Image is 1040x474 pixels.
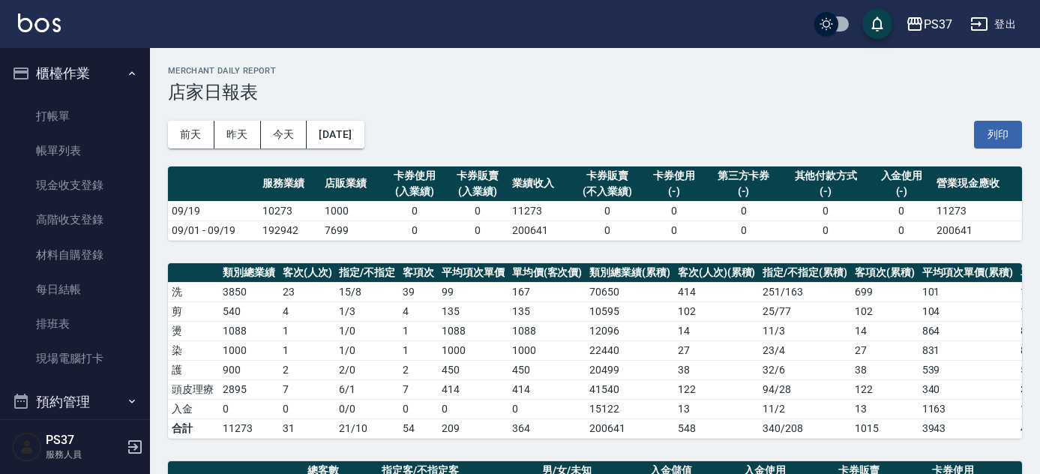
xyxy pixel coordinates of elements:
td: 13 [851,399,919,418]
td: 1088 [219,321,279,340]
td: 染 [168,340,219,360]
td: 10273 [259,201,321,220]
div: 卡券使用 [388,168,442,184]
td: 54 [399,418,438,438]
td: 6 / 1 [335,379,399,399]
td: 209 [438,418,508,438]
td: 414 [438,379,508,399]
td: 27 [851,340,919,360]
td: 1088 [438,321,508,340]
td: 104 [919,301,1018,321]
button: 列印 [974,121,1022,148]
td: 頭皮理療 [168,379,219,399]
div: 卡券販賣 [575,168,640,184]
td: 7 [399,379,438,399]
td: 09/01 - 09/19 [168,220,259,240]
td: 0 [399,399,438,418]
td: 09/19 [168,201,259,220]
div: (不入業績) [575,184,640,199]
td: 12096 [586,321,674,340]
td: 0 [571,220,643,240]
h3: 店家日報表 [168,82,1022,103]
table: a dense table [168,166,1022,241]
a: 每日結帳 [6,272,144,307]
td: 0 [446,220,508,240]
td: 23 / 4 [759,340,851,360]
td: 1 / 0 [335,340,399,360]
button: PS37 [900,9,958,40]
td: 167 [508,282,586,301]
div: PS37 [924,15,952,34]
td: 0 [219,399,279,418]
td: 3943 [919,418,1018,438]
th: 類別總業績(累積) [586,263,674,283]
a: 打帳單 [6,99,144,133]
th: 業績收入 [508,166,571,202]
td: 414 [674,282,760,301]
td: 25 / 77 [759,301,851,321]
td: 22440 [586,340,674,360]
td: 864 [919,321,1018,340]
th: 平均項次單價(累積) [919,263,1018,283]
div: 入金使用 [874,168,929,184]
td: 7 [279,379,336,399]
button: 櫃檯作業 [6,54,144,93]
td: 4 [399,301,438,321]
td: 10595 [586,301,674,321]
td: 1000 [219,340,279,360]
td: 1 [399,321,438,340]
button: 今天 [261,121,307,148]
div: 第三方卡券 [709,168,778,184]
td: 1088 [508,321,586,340]
td: 4 [279,301,336,321]
td: 1000 [321,201,383,220]
td: 31 [279,418,336,438]
td: 192942 [259,220,321,240]
td: 0 [279,399,336,418]
td: 0 [446,201,508,220]
td: 2895 [219,379,279,399]
td: 39 [399,282,438,301]
td: 護 [168,360,219,379]
td: 洗 [168,282,219,301]
td: 0 [706,220,781,240]
td: 122 [851,379,919,399]
td: 101 [919,282,1018,301]
a: 現場電腦打卡 [6,341,144,376]
td: 32 / 6 [759,360,851,379]
td: 0 [438,399,508,418]
td: 200641 [586,418,674,438]
a: 排班表 [6,307,144,341]
td: 340/208 [759,418,851,438]
button: 登出 [964,10,1022,38]
th: 店販業績 [321,166,383,202]
td: 900 [219,360,279,379]
td: 340 [919,379,1018,399]
div: (-) [647,184,702,199]
td: 23 [279,282,336,301]
td: 0 [781,201,871,220]
td: 0 [871,201,933,220]
div: (入業績) [388,184,442,199]
td: 0 [384,201,446,220]
div: 卡券販賣 [450,168,505,184]
td: 2 [279,360,336,379]
td: 200641 [933,220,1022,240]
td: 38 [674,360,760,379]
td: 11 / 2 [759,399,851,418]
h2: Merchant Daily Report [168,66,1022,76]
th: 類別總業績 [219,263,279,283]
td: 3850 [219,282,279,301]
td: 548 [674,418,760,438]
td: 540 [219,301,279,321]
th: 指定/不指定 [335,263,399,283]
td: 122 [674,379,760,399]
td: 2 [399,360,438,379]
td: 1000 [438,340,508,360]
td: 1 [399,340,438,360]
td: 251 / 163 [759,282,851,301]
td: 1000 [508,340,586,360]
td: 0 [706,201,781,220]
img: Person [12,432,42,462]
td: 41540 [586,379,674,399]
